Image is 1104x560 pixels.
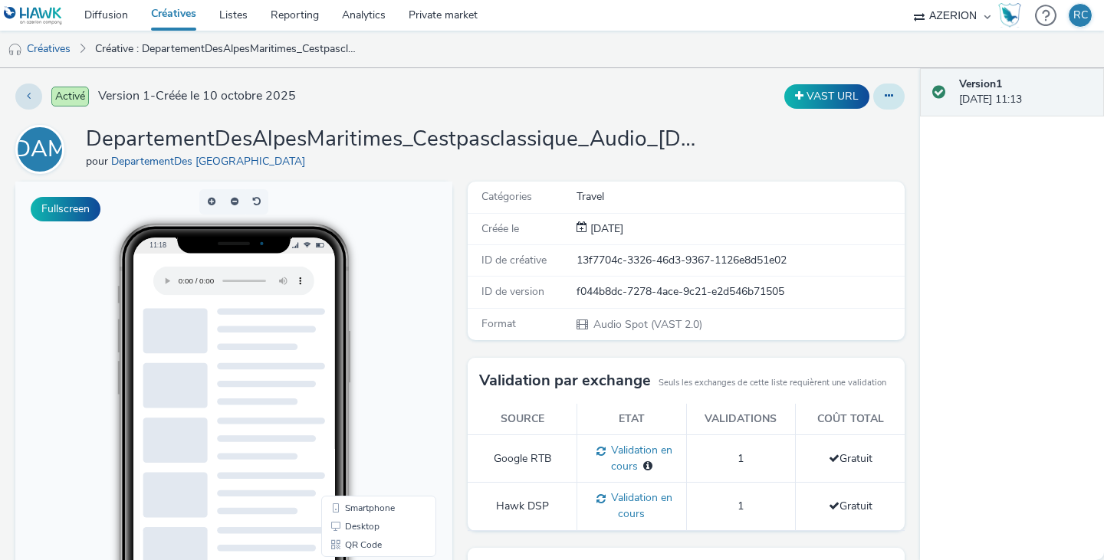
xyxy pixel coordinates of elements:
span: Validation en cours [606,443,672,473]
span: Audio Spot (VAST 2.0) [592,317,702,332]
span: ID de créative [481,253,547,267]
div: f044b8dc-7278-4ace-9c21-e2d546b71505 [577,284,903,300]
span: 11:18 [134,59,151,67]
div: DAM [14,128,67,171]
a: DAM [15,142,71,156]
span: Desktop [330,340,364,349]
span: ID de version [481,284,544,299]
strong: Version 1 [959,77,1002,91]
span: Validation en cours [606,490,672,521]
h1: DepartementDesAlpesMaritimes_Cestpasclassique_Audio_[DATE] [86,125,699,154]
img: audio [8,42,23,57]
th: Etat [577,404,687,435]
span: Version 1 - Créée le 10 octobre 2025 [98,87,296,105]
span: Format [481,316,516,331]
small: Seuls les exchanges de cette liste requièrent une validation [659,377,886,389]
td: Google RTB [468,435,577,483]
img: Hawk Academy [998,3,1021,28]
span: [DATE] [587,221,623,236]
span: Smartphone [330,322,379,331]
a: DepartementDes [GEOGRAPHIC_DATA] [111,154,311,169]
a: Hawk Academy [998,3,1027,28]
span: 1 [738,499,744,513]
td: Hawk DSP [468,483,577,530]
li: Smartphone [309,317,418,336]
span: Gratuit [829,499,872,513]
li: Desktop [309,336,418,354]
button: VAST URL [784,84,869,109]
div: RC [1073,4,1088,27]
div: [DATE] 11:13 [959,77,1092,108]
img: undefined Logo [4,6,63,25]
li: QR Code [309,354,418,372]
span: Activé [51,87,89,106]
span: Gratuit [829,451,872,466]
span: pour [86,154,111,169]
span: QR Code [330,359,366,368]
button: Fullscreen [31,197,100,221]
div: 13f7704c-3326-46d3-9367-1126e8d51e02 [577,253,903,268]
span: Créée le [481,221,519,236]
span: 1 [738,451,744,466]
div: Travel [577,189,903,205]
span: Catégories [481,189,532,204]
th: Validations [686,404,796,435]
div: Dupliquer la créative en un VAST URL [780,84,873,109]
div: Création 10 octobre 2025, 11:13 [587,221,623,237]
h3: Validation par exchange [479,369,651,392]
th: Coût total [796,404,905,435]
th: Source [468,404,577,435]
a: Créative : DepartementDesAlpesMaritimes_Cestpasclassique_Audio_[DATE] [87,31,363,67]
